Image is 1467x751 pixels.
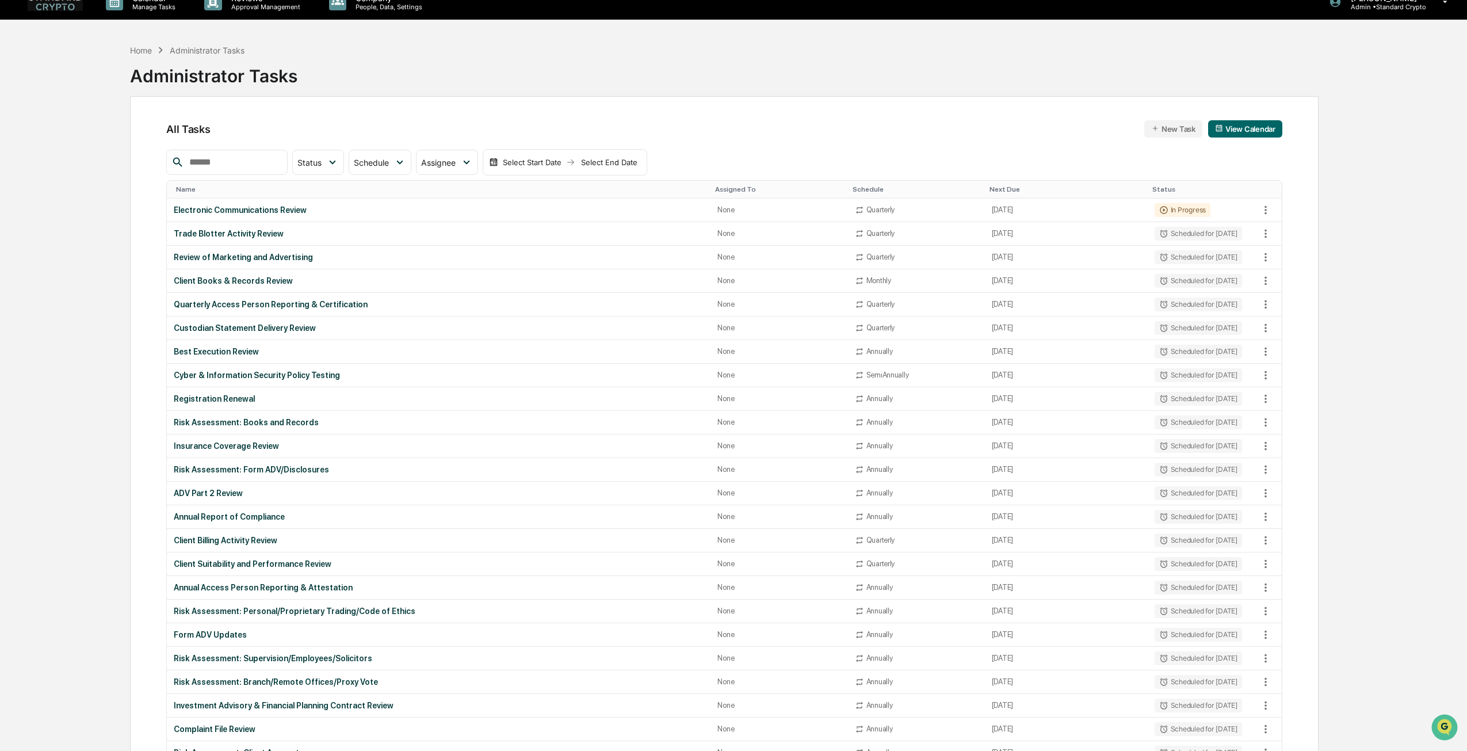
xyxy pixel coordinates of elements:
div: Select Start Date [501,158,564,167]
td: [DATE] [985,387,1148,411]
div: Insurance Coverage Review [174,441,704,451]
div: Best Execution Review [174,347,704,356]
img: calendar [489,158,498,167]
div: None [717,701,841,710]
div: Client Billing Activity Review [174,536,704,545]
div: Form ADV Updates [174,630,704,639]
div: 🗄️ [83,146,93,155]
div: Investment Advisory & Financial Planning Contract Review [174,701,704,710]
span: Schedule [354,158,389,167]
button: Start new chat [196,92,209,105]
div: Scheduled for [DATE] [1155,722,1242,736]
div: Scheduled for [DATE] [1155,628,1242,642]
a: Powered byPylon [81,195,139,204]
div: None [717,229,841,238]
div: Annually [866,512,893,521]
div: Quarterly [866,229,895,238]
span: Pylon [114,195,139,204]
a: 🔎Data Lookup [7,162,77,183]
div: Risk Assessment: Books and Records [174,418,704,427]
div: Annually [866,677,893,686]
div: Complaint File Review [174,725,704,734]
img: calendar [1215,124,1223,132]
div: Scheduled for [DATE] [1155,651,1242,665]
div: Toggle SortBy [990,185,1143,193]
div: Toggle SortBy [853,185,980,193]
div: Annually [866,465,893,474]
div: Scheduled for [DATE] [1155,321,1242,335]
div: Annual Access Person Reporting & Attestation [174,583,704,592]
div: None [717,677,841,686]
a: 🖐️Preclearance [7,140,79,161]
button: View Calendar [1208,120,1282,138]
td: [DATE] [985,222,1148,246]
div: Annually [866,441,893,450]
p: People, Data, Settings [346,3,428,11]
span: Data Lookup [23,167,72,178]
div: Annually [866,654,893,662]
div: None [717,347,841,356]
div: Client Suitability and Performance Review [174,559,704,569]
img: 1746055101610-c473b297-6a78-478c-a979-82029cc54cd1 [12,88,32,109]
iframe: Open customer support [1430,713,1461,744]
td: [DATE] [985,623,1148,647]
div: ADV Part 2 Review [174,489,704,498]
div: None [717,725,841,733]
div: Annually [866,489,893,497]
div: Quarterly [866,300,895,308]
div: None [717,394,841,403]
img: arrow right [566,158,575,167]
div: Toggle SortBy [1152,185,1254,193]
div: Scheduled for [DATE] [1155,392,1242,406]
div: Scheduled for [DATE] [1155,604,1242,618]
div: Start new chat [39,88,189,100]
div: Custodian Statement Delivery Review [174,323,704,333]
td: [DATE] [985,340,1148,364]
div: Registration Renewal [174,394,704,403]
div: Annually [866,607,893,615]
td: [DATE] [985,482,1148,505]
div: Scheduled for [DATE] [1155,298,1242,311]
div: None [717,607,841,615]
div: Quarterly [866,205,895,214]
div: Scheduled for [DATE] [1155,415,1242,429]
button: New Task [1144,120,1202,138]
td: [DATE] [985,364,1148,387]
div: Annual Report of Compliance [174,512,704,521]
p: How can we help? [12,24,209,43]
div: None [717,489,841,497]
div: None [717,371,841,379]
div: None [717,418,841,426]
div: None [717,253,841,261]
div: Scheduled for [DATE] [1155,533,1242,547]
td: [DATE] [985,576,1148,600]
span: Attestations [95,145,143,157]
div: We're available if you need us! [39,100,146,109]
td: [DATE] [985,505,1148,529]
div: Toggle SortBy [715,185,843,193]
div: None [717,323,841,332]
div: Annually [866,418,893,426]
div: Select End Date [578,158,641,167]
div: Scheduled for [DATE] [1155,486,1242,500]
div: Risk Assessment: Branch/Remote Offices/Proxy Vote [174,677,704,687]
div: Scheduled for [DATE] [1155,699,1242,712]
div: In Progress [1155,203,1210,217]
td: [DATE] [985,246,1148,269]
div: Toggle SortBy [176,185,706,193]
td: [DATE] [985,552,1148,576]
div: Annually [866,347,893,356]
span: All Tasks [166,123,210,135]
a: 🗄️Attestations [79,140,147,161]
div: Review of Marketing and Advertising [174,253,704,262]
td: [DATE] [985,529,1148,552]
div: Quarterly [866,559,895,568]
div: Scheduled for [DATE] [1155,439,1242,453]
td: [DATE] [985,694,1148,718]
div: Annually [866,583,893,592]
div: Cyber & Information Security Policy Testing [174,371,704,380]
div: None [717,654,841,662]
td: [DATE] [985,647,1148,670]
td: [DATE] [985,269,1148,293]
